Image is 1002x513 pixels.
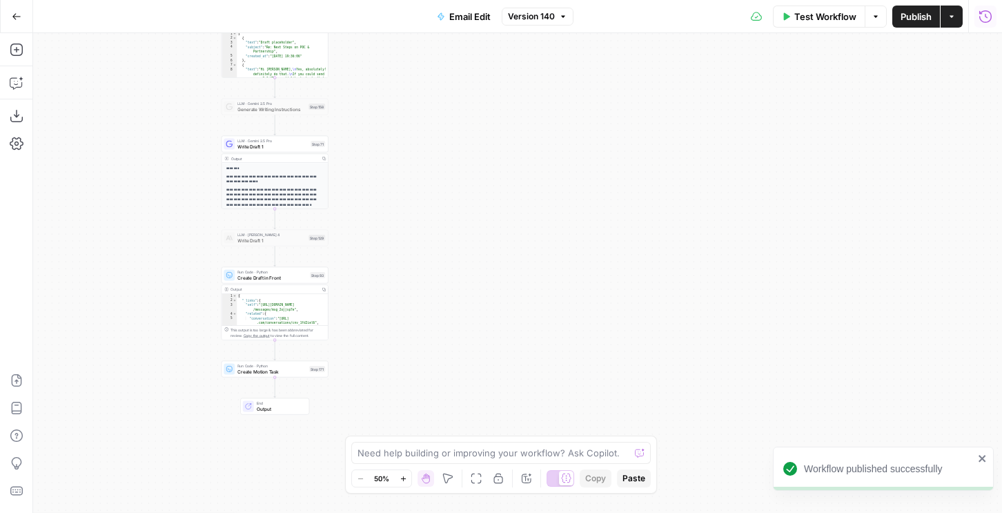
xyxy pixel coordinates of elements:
[274,246,276,267] g: Edge from step_129 to step_93
[237,106,306,113] span: Generate Writing Instructions
[237,101,306,106] span: LLM · Gemini 2.5 Pro
[274,340,276,360] g: Edge from step_93 to step_171
[580,470,611,487] button: Copy
[237,269,307,275] span: Run Code · Python
[222,398,328,415] div: EndOutput
[585,472,606,485] span: Copy
[773,6,865,28] button: Test Workflow
[794,10,856,23] span: Test Workflow
[233,298,237,303] span: Toggle code folding, rows 2 through 9
[222,303,237,312] div: 3
[502,8,573,26] button: Version 140
[222,294,237,299] div: 1
[310,272,325,278] div: Step 93
[233,63,237,68] span: Toggle code folding, rows 7 through 11
[237,232,306,238] span: LLM · [PERSON_NAME] 4
[237,138,308,144] span: LLM · Gemini 2.5 Pro
[274,209,276,229] g: Edge from step_71 to step_129
[449,10,491,23] span: Email Edit
[230,327,325,338] div: This output is too large & has been abbreviated for review. to view the full content.
[222,267,328,340] div: Run Code · PythonCreate Draft in FrontStep 93Output{ "_links":{ "self":"[URL][DOMAIN_NAME] /messa...
[978,453,988,464] button: close
[804,462,974,476] div: Workflow published successfully
[257,405,304,412] span: Output
[222,63,237,68] div: 7
[222,54,237,59] div: 5
[274,78,276,98] g: Edge from step_138 to step_158
[617,470,651,487] button: Paste
[311,141,325,147] div: Step 71
[233,32,237,37] span: Toggle code folding, rows 1 through 52
[222,68,237,104] div: 8
[222,36,237,41] div: 2
[230,287,317,292] div: Output
[257,400,304,406] span: End
[222,5,328,78] div: [ { "text":"Draft placeholder", "subject":"Re: Next Steps on POC & Partnership", "created_at":"[D...
[374,473,389,484] span: 50%
[222,298,237,303] div: 2
[237,274,307,281] span: Create Draft in Front
[233,294,237,299] span: Toggle code folding, rows 1 through 17
[244,333,270,338] span: Copy the output
[230,155,317,161] div: Output
[222,361,328,378] div: Run Code · PythonCreate Motion TaskStep 171
[222,32,237,37] div: 1
[274,115,276,135] g: Edge from step_158 to step_71
[309,366,325,372] div: Step 171
[622,472,645,485] span: Paste
[274,378,276,398] g: Edge from step_171 to end
[892,6,940,28] button: Publish
[222,41,237,46] div: 3
[429,6,499,28] button: Email Edit
[508,10,555,23] span: Version 140
[308,104,325,110] div: Step 158
[222,99,328,115] div: LLM · Gemini 2.5 ProGenerate Writing InstructionsStep 158
[222,230,328,246] div: LLM · [PERSON_NAME] 4Write Draft 1Step 129
[237,143,308,150] span: Write Draft 1
[901,10,932,23] span: Publish
[308,235,325,241] div: Step 129
[222,316,237,325] div: 5
[237,237,306,244] span: Write Draft 1
[222,312,237,317] div: 4
[222,59,237,64] div: 6
[233,312,237,317] span: Toggle code folding, rows 4 through 8
[237,368,306,375] span: Create Motion Task
[237,363,306,369] span: Run Code · Python
[233,36,237,41] span: Toggle code folding, rows 2 through 6
[222,45,237,54] div: 4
